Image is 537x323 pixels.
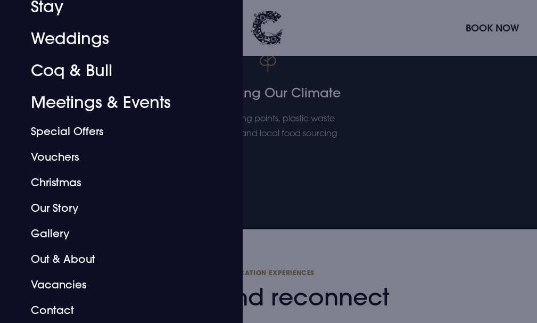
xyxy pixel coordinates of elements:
[31,272,199,297] a: Vacancies
[31,144,199,170] a: Vouchers
[31,23,199,55] a: Weddings
[31,195,199,221] a: Our Story
[31,221,199,246] a: Gallery
[31,246,199,272] a: Out & About
[31,170,199,195] a: Christmas
[31,87,199,119] a: Meetings & Events
[31,55,199,87] a: Coq & Bull
[31,119,199,144] a: Special Offers
[31,297,199,323] a: Contact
